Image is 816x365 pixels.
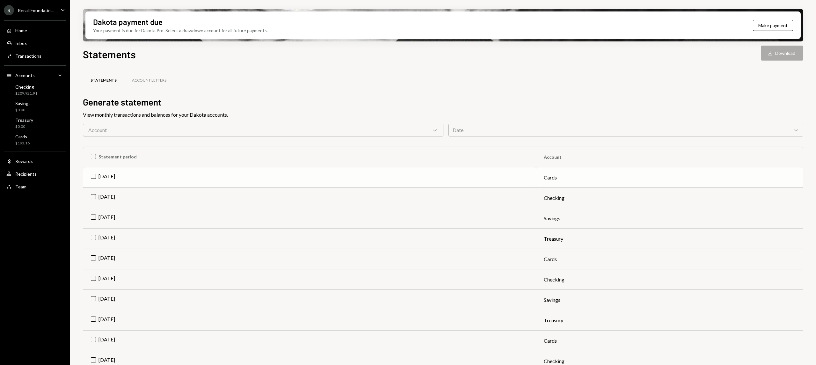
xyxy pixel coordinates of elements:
[4,99,66,114] a: Savings$0.00
[4,5,14,15] div: R
[93,27,268,34] div: Your payment is due for Dakota Pro. Select a drawdown account for all future payments.
[15,134,30,139] div: Cards
[536,290,803,310] td: Savings
[15,117,33,123] div: Treasury
[93,17,163,27] div: Dakota payment due
[83,48,136,61] h1: Statements
[15,171,37,177] div: Recipients
[536,188,803,208] td: Checking
[4,155,66,167] a: Rewards
[536,269,803,290] td: Checking
[91,78,117,83] div: Statements
[4,82,66,98] a: Checking$209,921.91
[448,124,803,136] div: Date
[124,72,174,89] a: Account Letters
[15,124,33,129] div: $0.00
[15,40,27,46] div: Inbox
[536,249,803,269] td: Cards
[536,208,803,229] td: Savings
[4,181,66,192] a: Team
[15,184,26,189] div: Team
[15,91,37,96] div: $209,921.91
[83,72,124,89] a: Statements
[83,111,803,119] div: View monthly transactions and balances for your Dakota accounts.
[15,101,31,106] div: Savings
[4,25,66,36] a: Home
[536,167,803,188] td: Cards
[15,28,27,33] div: Home
[536,310,803,331] td: Treasury
[536,331,803,351] td: Cards
[536,147,803,167] th: Account
[4,37,66,49] a: Inbox
[15,141,30,146] div: $193.16
[4,115,66,131] a: Treasury$0.00
[15,73,35,78] div: Accounts
[83,96,803,108] h2: Generate statement
[18,8,54,13] div: Recall Foundatio...
[83,124,443,136] div: Account
[4,132,66,147] a: Cards$193.16
[132,78,166,83] div: Account Letters
[15,158,33,164] div: Rewards
[4,168,66,179] a: Recipients
[536,229,803,249] td: Treasury
[15,84,37,90] div: Checking
[4,50,66,62] a: Transactions
[15,53,41,59] div: Transactions
[15,107,31,113] div: $0.00
[4,69,66,81] a: Accounts
[753,20,793,31] button: Make payment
